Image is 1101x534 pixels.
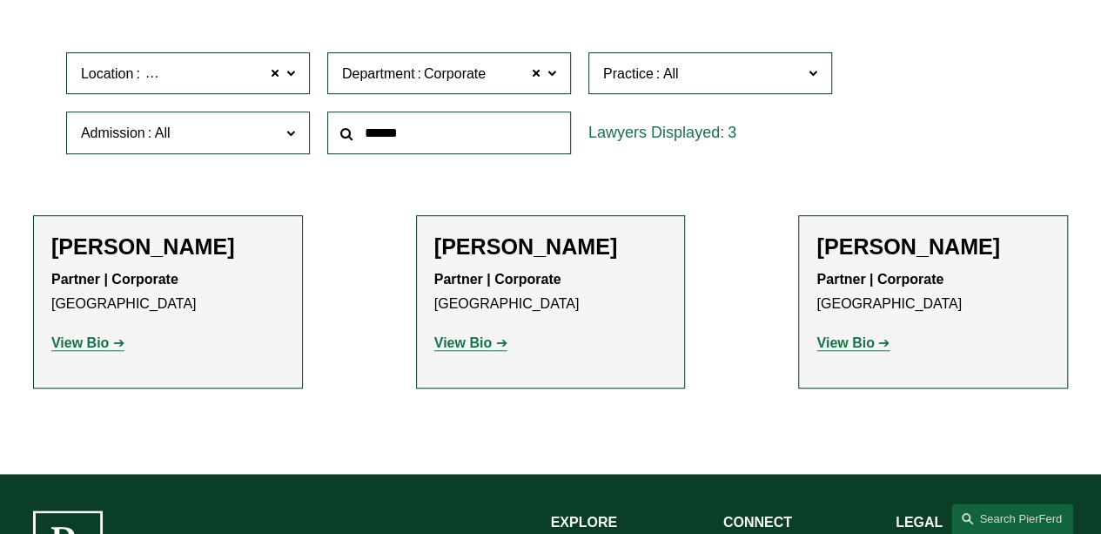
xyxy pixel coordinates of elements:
p: [GEOGRAPHIC_DATA] [51,267,285,318]
span: Practice [603,66,654,81]
strong: View Bio [816,335,874,350]
h2: [PERSON_NAME] [51,233,285,260]
span: Corporate [424,63,486,85]
p: [GEOGRAPHIC_DATA] [434,267,668,318]
span: Location [81,66,134,81]
a: Search this site [951,504,1073,534]
strong: Partner | Corporate [816,272,943,287]
h2: [PERSON_NAME] [434,233,668,260]
p: [GEOGRAPHIC_DATA] [816,267,1050,318]
strong: LEGAL [896,515,943,530]
a: View Bio [434,335,507,350]
span: [GEOGRAPHIC_DATA] [143,63,288,85]
strong: EXPLORE [551,515,617,530]
span: Admission [81,125,145,140]
strong: Partner | Corporate [51,272,178,287]
a: View Bio [816,335,890,350]
span: 3 [728,124,736,141]
span: Department [342,66,415,81]
strong: CONNECT [723,515,792,530]
strong: View Bio [434,335,492,350]
strong: Partner | Corporate [434,272,561,287]
a: View Bio [51,335,124,350]
h2: [PERSON_NAME] [816,233,1050,260]
strong: View Bio [51,335,109,350]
